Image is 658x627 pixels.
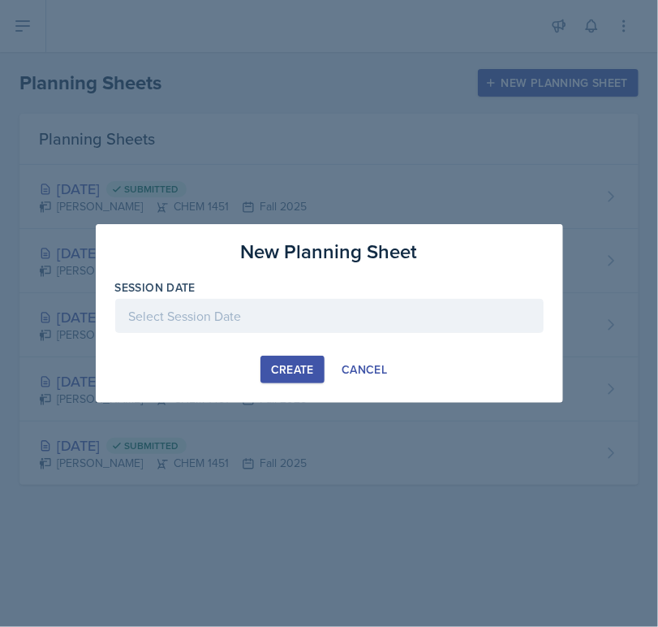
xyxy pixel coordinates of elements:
div: Create [271,363,314,376]
button: Create [260,356,325,383]
label: Session Date [115,279,196,296]
h3: New Planning Sheet [241,237,418,266]
button: Cancel [331,356,398,383]
div: Cancel [342,363,387,376]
